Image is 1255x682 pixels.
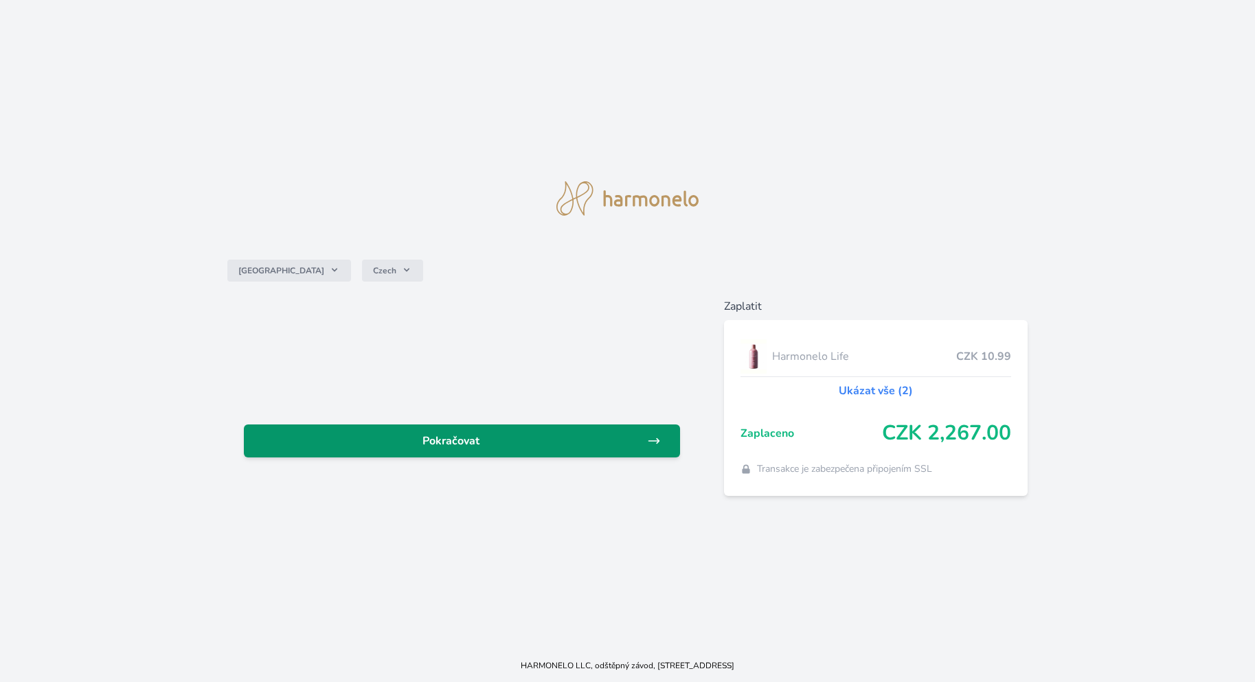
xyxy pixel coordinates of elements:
[556,181,699,216] img: logo.svg
[238,265,324,276] span: [GEOGRAPHIC_DATA]
[244,424,680,457] a: Pokračovat
[373,265,396,276] span: Czech
[757,462,932,476] span: Transakce je zabezpečena připojením SSL
[724,298,1028,315] h6: Zaplatit
[882,421,1011,446] span: CZK 2,267.00
[740,425,882,442] span: Zaplaceno
[956,348,1011,365] span: CZK 10.99
[255,433,647,449] span: Pokračovat
[740,339,767,374] img: CLEAN_LIFE_se_stinem_x-lo.jpg
[362,260,423,282] button: Czech
[227,260,351,282] button: [GEOGRAPHIC_DATA]
[839,383,913,399] a: Ukázat vše (2)
[772,348,956,365] span: Harmonelo Life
